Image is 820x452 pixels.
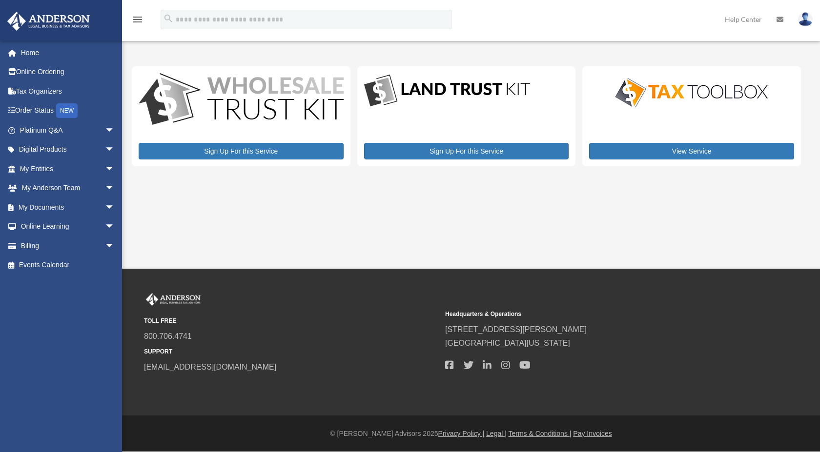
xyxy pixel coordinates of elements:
img: WS-Trust-Kit-lgo-1.jpg [139,73,344,127]
a: Sign Up For this Service [364,143,569,159]
a: My Entitiesarrow_drop_down [7,159,129,178]
span: arrow_drop_down [105,120,124,140]
a: Online Ordering [7,62,129,82]
span: arrow_drop_down [105,140,124,160]
i: menu [132,14,143,25]
small: TOLL FREE [144,316,438,326]
a: Order StatusNEW [7,101,129,121]
a: My Anderson Teamarrow_drop_down [7,178,129,198]
a: 800.706.4741 [144,332,192,340]
img: LandTrust_lgo-1.jpg [364,73,530,109]
span: arrow_drop_down [105,159,124,179]
img: Anderson Advisors Platinum Portal [144,293,203,306]
i: search [163,13,174,24]
div: © [PERSON_NAME] Advisors 2025 [122,428,820,440]
a: [EMAIL_ADDRESS][DOMAIN_NAME] [144,363,276,371]
a: Events Calendar [7,255,129,275]
a: [STREET_ADDRESS][PERSON_NAME] [445,325,587,334]
img: Anderson Advisors Platinum Portal [4,12,93,31]
a: Legal | [486,430,507,437]
a: My Documentsarrow_drop_down [7,197,129,217]
a: Pay Invoices [573,430,612,437]
a: Privacy Policy | [438,430,485,437]
span: arrow_drop_down [105,197,124,217]
div: NEW [56,103,78,118]
span: arrow_drop_down [105,236,124,256]
a: Terms & Conditions | [509,430,572,437]
small: SUPPORT [144,347,438,357]
a: Sign Up For this Service [139,143,344,159]
a: [GEOGRAPHIC_DATA][US_STATE] [445,339,570,347]
a: View Service [589,143,794,159]
small: Headquarters & Operations [445,309,739,319]
a: Home [7,43,129,62]
a: Billingarrow_drop_down [7,236,129,255]
img: User Pic [798,12,813,26]
a: Tax Organizers [7,81,129,101]
a: Platinum Q&Aarrow_drop_down [7,120,129,140]
span: arrow_drop_down [105,178,124,198]
a: Online Learningarrow_drop_down [7,217,129,236]
span: arrow_drop_down [105,217,124,237]
a: menu [132,17,143,25]
a: Digital Productsarrow_drop_down [7,140,124,159]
